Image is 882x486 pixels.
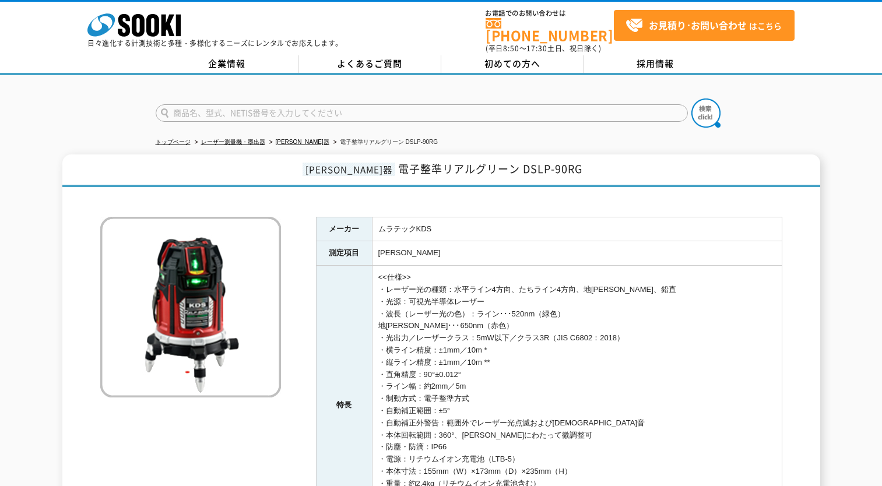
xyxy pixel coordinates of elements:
span: 初めての方へ [484,57,540,70]
a: トップページ [156,139,191,145]
span: お電話でのお問い合わせは [486,10,614,17]
p: 日々進化する計測技術と多種・多様化するニーズにレンタルでお応えします。 [87,40,343,47]
td: [PERSON_NAME] [372,241,782,266]
li: 電子整準リアルグリーン DSLP-90RG [331,136,438,149]
span: 17:30 [526,43,547,54]
a: よくあるご質問 [298,55,441,73]
a: レーザー測量機・墨出器 [201,139,265,145]
input: 商品名、型式、NETIS番号を入力してください [156,104,688,122]
a: お見積り･お問い合わせはこちら [614,10,795,41]
a: [PERSON_NAME]器 [276,139,329,145]
a: [PHONE_NUMBER] [486,18,614,42]
th: 測定項目 [316,241,372,266]
span: [PERSON_NAME]器 [303,163,395,176]
a: 採用情報 [584,55,727,73]
td: ムラテックKDS [372,217,782,241]
img: btn_search.png [691,98,721,128]
strong: お見積り･お問い合わせ [649,18,747,32]
span: 8:50 [503,43,519,54]
span: はこちら [626,17,782,34]
th: メーカー [316,217,372,241]
a: 初めての方へ [441,55,584,73]
a: 企業情報 [156,55,298,73]
span: (平日 ～ 土日、祝日除く) [486,43,601,54]
img: 電子整準リアルグリーン DSLP-90RG [100,217,281,397]
span: 電子整準リアルグリーン DSLP-90RG [398,161,582,177]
